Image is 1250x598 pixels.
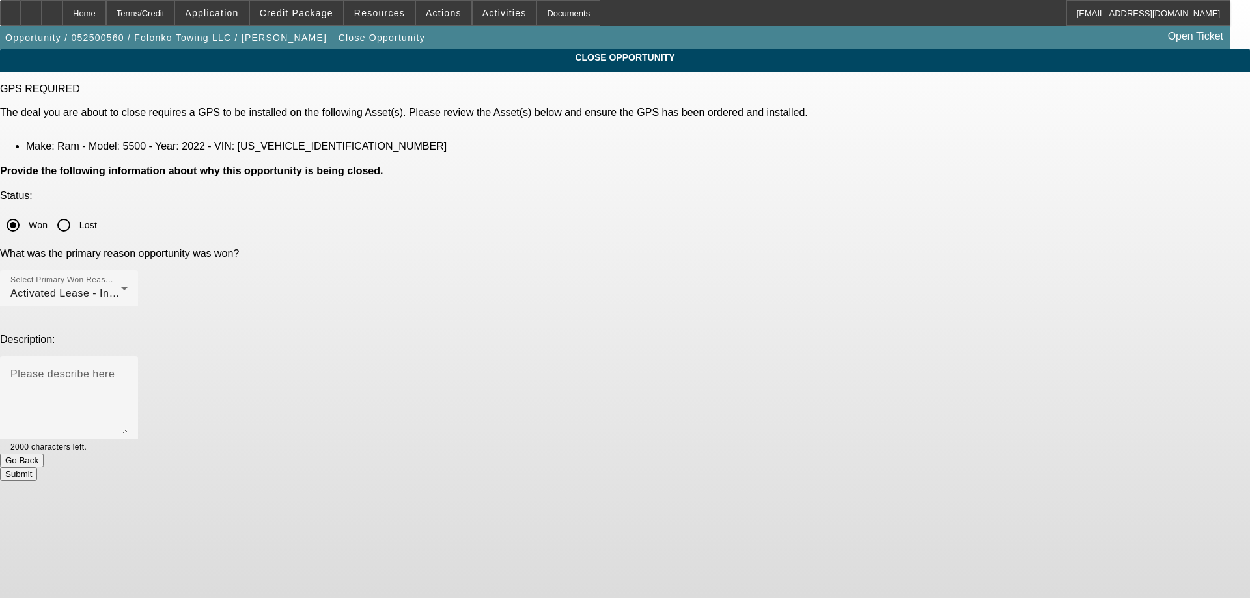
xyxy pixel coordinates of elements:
[185,8,238,18] span: Application
[10,276,115,284] mat-label: Select Primary Won Reason
[26,219,48,232] label: Won
[354,8,405,18] span: Resources
[344,1,415,25] button: Resources
[5,33,327,43] span: Opportunity / 052500560 / Folonko Towing LLC / [PERSON_NAME]
[426,8,462,18] span: Actions
[473,1,536,25] button: Activities
[10,368,115,379] mat-label: Please describe here
[482,8,527,18] span: Activities
[77,219,97,232] label: Lost
[175,1,248,25] button: Application
[1163,25,1229,48] a: Open Ticket
[416,1,471,25] button: Actions
[260,8,333,18] span: Credit Package
[250,1,343,25] button: Credit Package
[10,52,1240,62] span: CLOSE OPPORTUNITY
[339,33,425,43] span: Close Opportunity
[26,141,1250,152] li: Make: Ram - Model: 5500 - Year: 2022 - VIN: [US_VEHICLE_IDENTIFICATION_NUMBER]
[10,288,164,299] span: Activated Lease - In LeasePlus
[335,26,428,49] button: Close Opportunity
[10,439,87,454] mat-hint: 2000 characters left.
